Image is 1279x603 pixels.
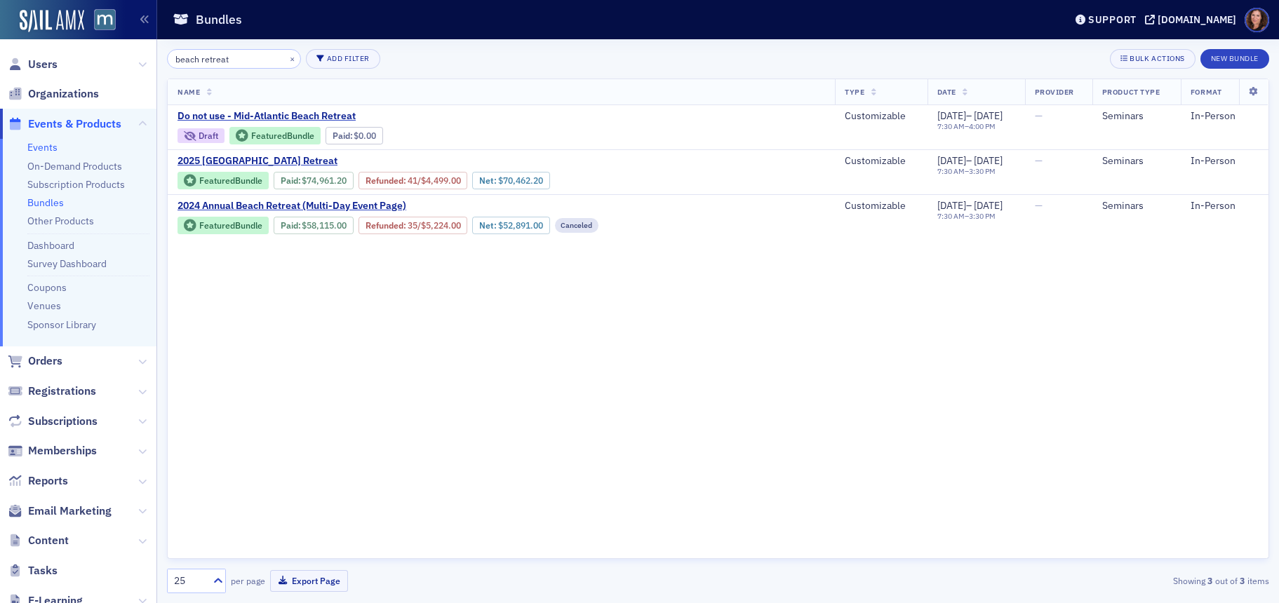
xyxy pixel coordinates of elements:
[27,215,94,227] a: Other Products
[937,167,1003,176] div: –
[27,299,61,312] a: Venues
[472,217,549,233] div: Net: $5289100
[1200,51,1269,64] a: New Bundle
[178,172,269,189] div: Featured Bundle
[1035,199,1043,212] span: —
[28,443,97,459] span: Memberships
[28,384,96,399] span: Registrations
[8,533,69,548] a: Content
[937,155,1003,168] div: –
[8,443,97,459] a: Memberships
[1035,154,1043,167] span: —
[8,57,58,72] a: Users
[479,220,498,231] span: Net :
[306,49,380,69] button: Add Filter
[28,414,98,429] span: Subscriptions
[937,121,965,131] time: 7:30 AM
[274,172,354,189] div: Paid: 867 - $7496120
[231,574,265,587] label: per page
[479,175,498,186] span: Net :
[354,130,376,141] span: $0.00
[281,220,298,231] a: Paid
[251,132,314,140] div: Featured Bundle
[196,11,242,28] h1: Bundles
[1035,87,1074,97] span: Provider
[1130,55,1184,62] div: Bulk Actions
[1145,15,1241,25] button: [DOMAIN_NAME]
[27,178,125,191] a: Subscription Products
[302,220,347,231] span: $58,115.00
[498,220,543,231] span: $52,891.00
[94,9,116,31] img: SailAMX
[937,154,966,167] span: [DATE]
[8,414,98,429] a: Subscriptions
[937,199,966,212] span: [DATE]
[281,220,302,231] span: :
[27,281,67,294] a: Coupons
[27,239,74,252] a: Dashboard
[1035,109,1043,122] span: —
[1088,13,1137,26] div: Support
[178,110,527,123] a: Do not use - Mid-Atlantic Beach Retreat
[28,116,121,132] span: Events & Products
[937,122,1003,131] div: –
[286,52,299,65] button: ×
[8,116,121,132] a: Events & Products
[1102,200,1171,212] div: Seminars
[27,141,58,154] a: Events
[359,217,467,233] div: Refunded: 579 - $5811500
[1158,13,1236,26] div: [DOMAIN_NAME]
[28,86,99,102] span: Organizations
[178,110,413,123] span: Do not use - Mid-Atlantic Beach Retreat
[359,172,467,189] div: Refunded: 867 - $7496120
[1191,200,1259,212] div: In-Person
[937,109,966,122] span: [DATE]
[974,109,1003,122] span: [DATE]
[178,200,413,212] span: 2024 Annual Beach Retreat (Multi-Day Event Page)
[366,220,403,231] a: Refunded
[1110,49,1195,69] button: Bulk Actions
[167,49,301,69] input: Search…
[28,563,58,578] span: Tasks
[845,200,917,212] div: Customizable
[974,199,1003,212] span: [DATE]
[974,154,1003,167] span: [DATE]
[27,318,96,331] a: Sponsor Library
[937,211,965,221] time: 7:30 AM
[333,130,354,141] span: :
[28,473,68,489] span: Reports
[8,563,58,578] a: Tasks
[20,10,84,32] img: SailAMX
[366,175,408,186] span: :
[498,175,543,186] span: $70,462.20
[1200,49,1269,69] button: New Bundle
[937,110,1003,123] div: –
[937,212,1003,221] div: –
[937,166,965,176] time: 7:30 AM
[28,503,112,519] span: Email Marketing
[421,175,461,186] span: $4,499.00
[845,87,864,97] span: Type
[178,128,225,143] div: Draft
[178,87,200,97] span: Name
[8,86,99,102] a: Organizations
[1191,87,1221,97] span: Format
[845,155,917,168] div: Customizable
[1205,574,1215,587] strong: 3
[281,175,298,186] a: Paid
[27,160,122,172] a: On-Demand Products
[28,57,58,72] span: Users
[1102,87,1160,97] span: Product Type
[199,177,262,184] div: Featured Bundle
[8,473,68,489] a: Reports
[937,200,1003,212] div: –
[969,166,996,176] time: 3:30 PM
[178,155,413,168] span: 2025 Mid-Atlantic Beach Retreat
[1191,110,1259,123] div: In-Person
[302,175,347,186] span: $74,961.20
[174,574,205,588] div: 25
[199,222,262,229] div: Featured Bundle
[27,257,107,270] a: Survey Dashboard
[472,172,549,189] div: Net: $7046220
